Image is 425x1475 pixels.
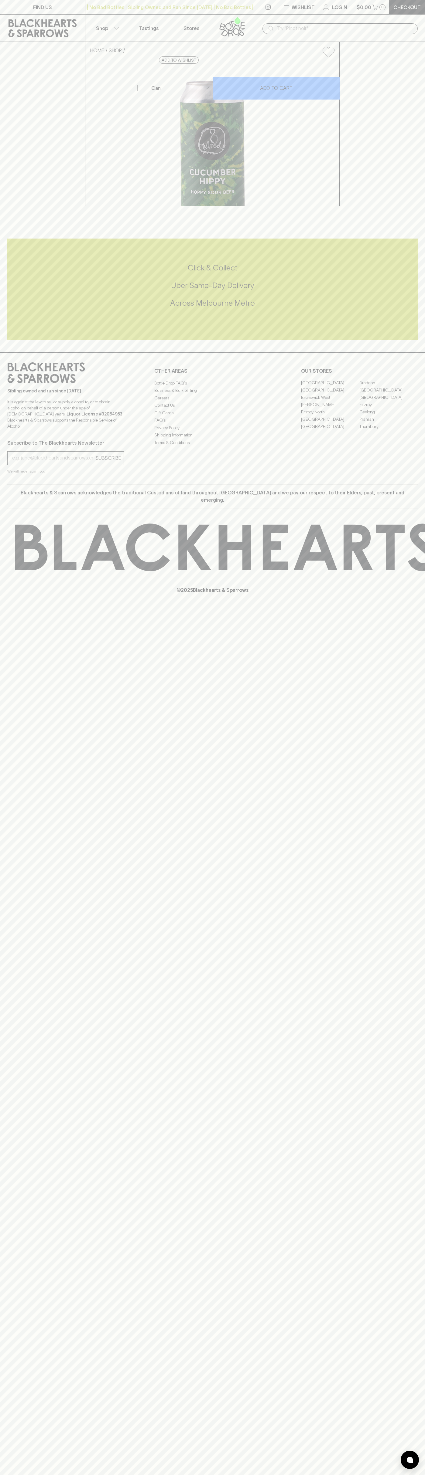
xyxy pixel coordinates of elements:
p: Sibling owned and run since [DATE] [7,388,124,394]
h5: Click & Collect [7,263,418,273]
a: Gift Cards [154,409,271,416]
p: Login [332,4,347,11]
a: Brunswick West [301,394,359,401]
p: Blackhearts & Sparrows acknowledges the traditional Custodians of land throughout [GEOGRAPHIC_DAT... [12,489,413,504]
input: Try "Pinot noir" [277,24,413,33]
img: 50504.png [85,62,339,206]
a: Business & Bulk Gifting [154,387,271,394]
input: e.g. jane@blackheartsandsparrows.com.au [12,453,93,463]
a: Geelong [359,409,418,416]
a: Contact Us [154,402,271,409]
a: [PERSON_NAME] [301,401,359,409]
a: FAQ's [154,417,271,424]
a: Thornbury [359,423,418,430]
p: 0 [381,5,384,9]
p: OTHER AREAS [154,367,271,375]
a: [GEOGRAPHIC_DATA] [301,423,359,430]
a: Stores [170,15,213,42]
a: Fitzroy [359,401,418,409]
strong: Liquor License #32064953 [67,412,122,416]
div: Can [149,82,212,94]
p: OUR STORES [301,367,418,375]
p: Tastings [139,25,159,32]
button: Shop [85,15,128,42]
a: Shipping Information [154,432,271,439]
p: FIND US [33,4,52,11]
a: Prahran [359,416,418,423]
a: Braddon [359,379,418,387]
img: bubble-icon [407,1457,413,1463]
a: Careers [154,394,271,402]
p: SUBSCRIBE [96,454,121,462]
p: ADD TO CART [260,84,293,92]
a: Fitzroy North [301,409,359,416]
p: Subscribe to The Blackhearts Newsletter [7,439,124,446]
p: Can [151,84,161,92]
a: [GEOGRAPHIC_DATA] [301,379,359,387]
h5: Uber Same-Day Delivery [7,280,418,290]
p: Stores [183,25,199,32]
a: Privacy Policy [154,424,271,431]
button: ADD TO CART [213,77,340,100]
button: Add to wishlist [320,44,337,60]
p: It is against the law to sell or supply alcohol to, or to obtain alcohol on behalf of a person un... [7,399,124,429]
h5: Across Melbourne Metro [7,298,418,308]
button: SUBSCRIBE [93,452,124,465]
a: Bottle Drop FAQ's [154,379,271,387]
a: HOME [90,48,104,53]
a: SHOP [109,48,122,53]
p: $0.00 [357,4,371,11]
a: [GEOGRAPHIC_DATA] [301,387,359,394]
a: [GEOGRAPHIC_DATA] [359,394,418,401]
p: We will never spam you [7,468,124,474]
p: Checkout [393,4,421,11]
a: Terms & Conditions [154,439,271,446]
a: [GEOGRAPHIC_DATA] [359,387,418,394]
a: [GEOGRAPHIC_DATA] [301,416,359,423]
p: Shop [96,25,108,32]
a: Tastings [128,15,170,42]
p: Wishlist [292,4,315,11]
button: Add to wishlist [159,56,199,64]
div: Call to action block [7,239,418,340]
